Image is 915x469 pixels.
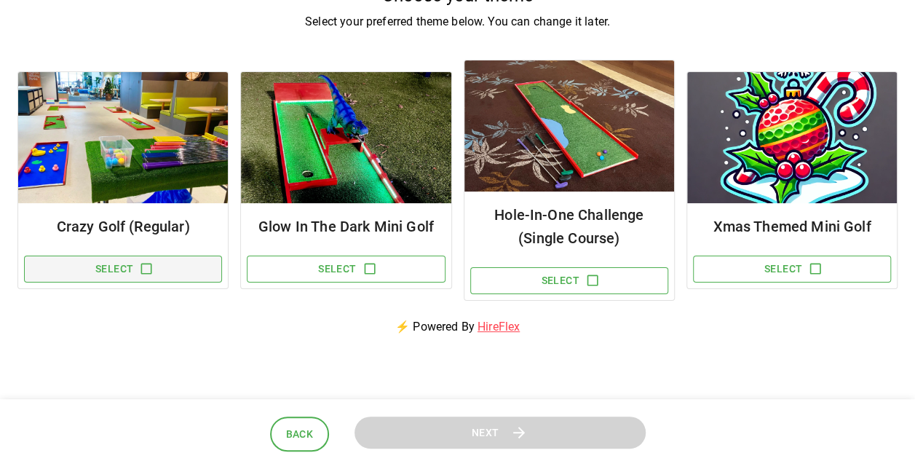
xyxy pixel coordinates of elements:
span: Next [472,424,499,442]
h6: Hole-In-One Challenge (Single Course) [476,203,662,250]
button: Select [470,267,668,294]
h6: Glow In The Dark Mini Golf [253,215,439,238]
button: Next [354,417,646,449]
h6: Xmas Themed Mini Golf [699,215,885,238]
span: Back [286,425,314,444]
img: Package [241,72,451,203]
a: HireFlex [478,320,520,334]
button: Select [24,256,222,283]
h6: Crazy Golf (Regular) [30,215,216,238]
img: Package [464,60,674,192]
p: Select your preferred theme below. You can change it later. [17,13,898,31]
button: Back [270,417,330,452]
button: Select [693,256,891,283]
button: Select [247,256,445,283]
img: Package [18,72,228,203]
p: ⚡ Powered By [378,301,537,353]
img: Package [687,72,897,203]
